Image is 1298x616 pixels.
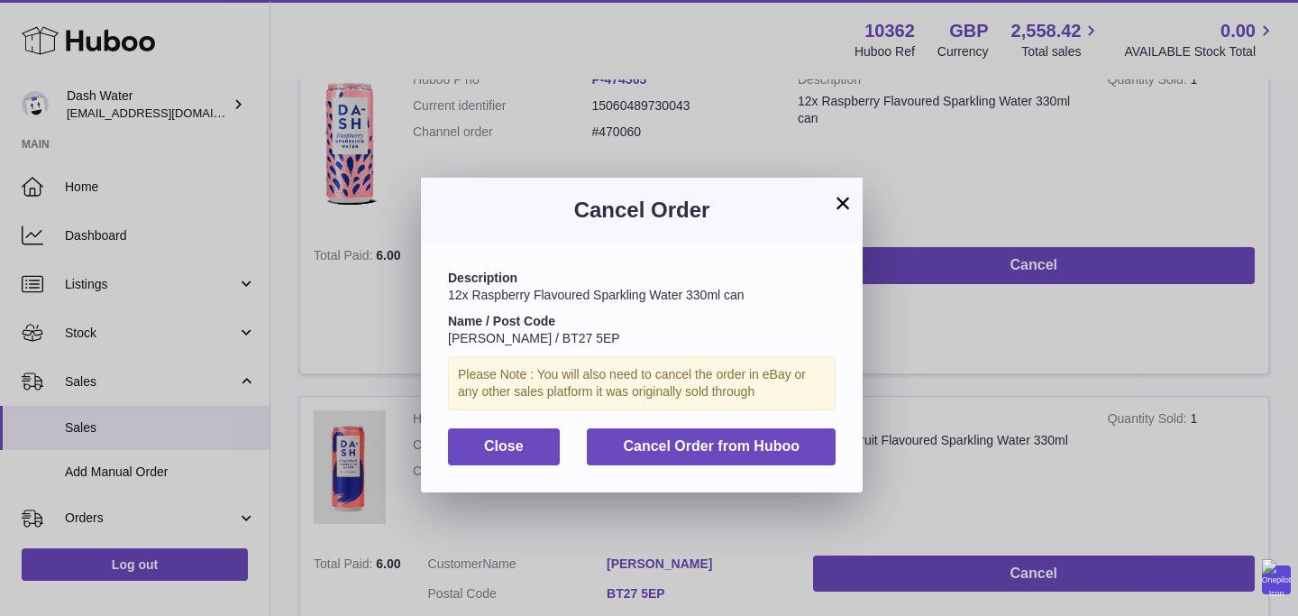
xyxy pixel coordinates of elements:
[484,438,524,454] span: Close
[587,428,836,465] button: Cancel Order from Huboo
[448,428,560,465] button: Close
[448,356,836,410] div: Please Note : You will also need to cancel the order in eBay or any other sales platform it was o...
[448,314,555,328] strong: Name / Post Code
[448,288,745,302] span: 12x Raspberry Flavoured Sparkling Water 330ml can
[623,438,800,454] span: Cancel Order from Huboo
[832,192,854,214] button: ×
[448,331,620,345] span: [PERSON_NAME] / BT27 5EP
[448,196,836,225] h3: Cancel Order
[448,271,517,285] strong: Description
